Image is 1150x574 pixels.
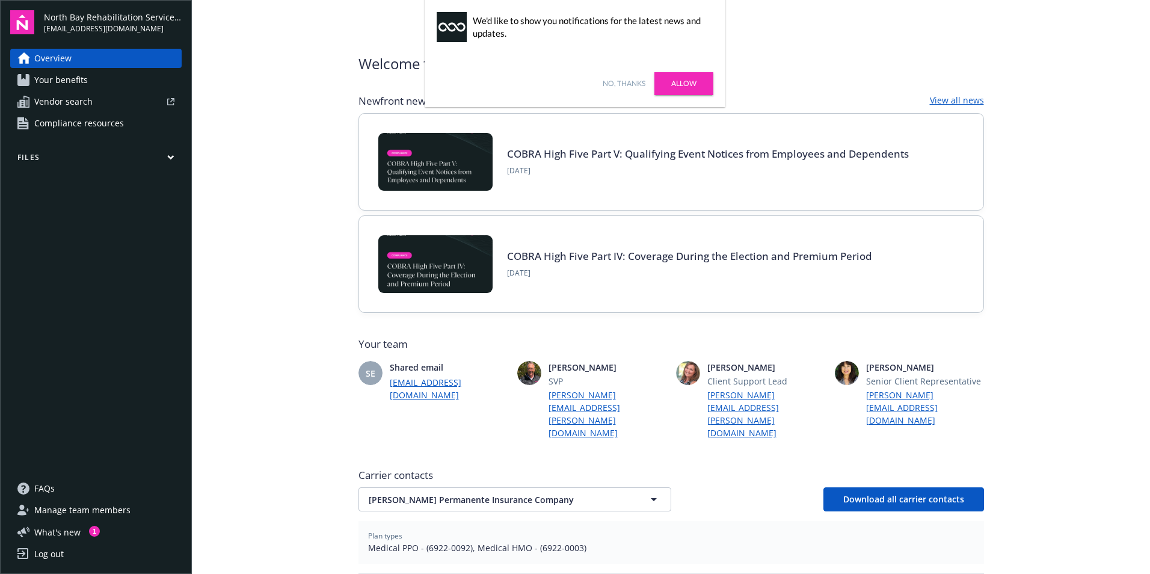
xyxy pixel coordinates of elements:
div: Log out [34,545,64,564]
span: Plan types [368,531,974,542]
span: SVP [549,375,666,387]
a: Compliance resources [10,114,182,133]
a: Overview [10,49,182,68]
span: [DATE] [507,268,872,279]
a: View all news [930,94,984,108]
img: BLOG-Card Image - Compliance - COBRA High Five Pt 4 - 09-04-25.jpg [378,235,493,293]
span: [DATE] [507,165,909,176]
span: Download all carrier contacts [843,493,964,505]
span: [PERSON_NAME] Permanente Insurance Company [369,493,619,506]
img: navigator-logo.svg [10,10,34,34]
span: Medical PPO - (6922-0092), Medical HMO - (6922-0003) [368,542,974,554]
span: Shared email [390,361,508,374]
a: [PERSON_NAME][EMAIL_ADDRESS][PERSON_NAME][DOMAIN_NAME] [549,389,666,439]
span: Manage team members [34,501,131,520]
span: Senior Client Representative [866,375,984,387]
div: 1 [89,526,100,537]
img: photo [676,361,700,385]
a: [PERSON_NAME][EMAIL_ADDRESS][PERSON_NAME][DOMAIN_NAME] [707,389,825,439]
span: Client Support Lead [707,375,825,387]
span: FAQs [34,479,55,498]
a: [EMAIL_ADDRESS][DOMAIN_NAME] [390,376,508,401]
span: Newfront news [358,94,431,108]
span: Your benefits [34,70,88,90]
span: Carrier contacts [358,468,984,483]
a: [PERSON_NAME][EMAIL_ADDRESS][DOMAIN_NAME] [866,389,984,427]
span: [PERSON_NAME] [866,361,984,374]
button: Files [10,152,182,167]
span: Vendor search [34,92,93,111]
a: COBRA High Five Part V: Qualifying Event Notices from Employees and Dependents [507,147,909,161]
button: North Bay Rehabilitation Services, Inc.[EMAIL_ADDRESS][DOMAIN_NAME] [44,10,182,34]
span: Welcome to Navigator , [PERSON_NAME] [358,53,626,75]
span: What ' s new [34,526,81,539]
span: Compliance resources [34,114,124,133]
a: Allow [654,72,713,95]
span: [PERSON_NAME] [549,361,666,374]
div: We'd like to show you notifications for the latest news and updates. [473,14,707,40]
a: No, thanks [603,78,645,89]
span: Your team [358,337,984,351]
img: photo [517,361,541,385]
span: North Bay Rehabilitation Services, Inc. [44,11,182,23]
button: Download all carrier contacts [823,487,984,511]
span: [PERSON_NAME] [707,361,825,374]
a: Your benefits [10,70,182,90]
img: photo [835,361,859,385]
span: Overview [34,49,72,68]
a: COBRA High Five Part IV: Coverage During the Election and Premium Period [507,249,872,263]
button: What's new1 [10,526,100,539]
a: FAQs [10,479,182,498]
button: [PERSON_NAME] Permanente Insurance Company [358,487,671,511]
span: [EMAIL_ADDRESS][DOMAIN_NAME] [44,23,182,34]
a: Manage team members [10,501,182,520]
span: SE [366,367,375,380]
img: BLOG-Card Image - Compliance - COBRA High Five Pt 5 - 09-11-25.jpg [378,133,493,191]
a: Vendor search [10,92,182,111]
